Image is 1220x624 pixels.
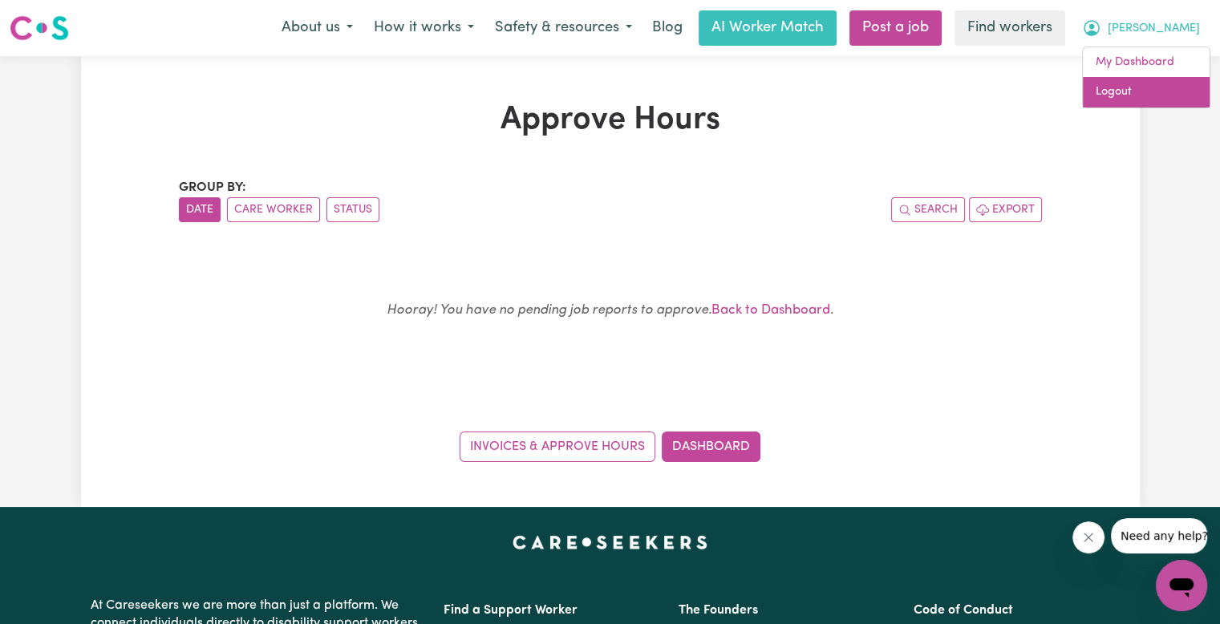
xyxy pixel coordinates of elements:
iframe: Button to launch messaging window [1156,560,1207,611]
a: Blog [642,10,692,46]
button: sort invoices by date [179,197,221,222]
a: Code of Conduct [914,604,1013,617]
a: Find a Support Worker [444,604,578,617]
button: sort invoices by paid status [326,197,379,222]
a: Post a job [849,10,942,46]
a: Invoices & Approve Hours [460,432,655,462]
button: sort invoices by care worker [227,197,320,222]
iframe: Message from company [1111,518,1207,553]
a: Logout [1083,77,1210,107]
a: Dashboard [662,432,760,462]
button: About us [271,11,363,45]
small: . [387,303,833,317]
button: Export [969,197,1042,222]
div: My Account [1082,47,1210,108]
button: My Account [1072,11,1210,45]
em: Hooray! You have no pending job reports to approve. [387,303,711,317]
a: The Founders [679,604,758,617]
a: My Dashboard [1083,47,1210,78]
a: Back to Dashboard [711,303,830,317]
a: Careseekers home page [513,536,707,549]
button: Safety & resources [484,11,642,45]
a: Careseekers logo [10,10,69,47]
span: [PERSON_NAME] [1108,20,1200,38]
a: AI Worker Match [699,10,837,46]
h1: Approve Hours [179,101,1042,140]
a: Find workers [955,10,1065,46]
iframe: Close message [1072,521,1104,553]
button: Search [891,197,965,222]
span: Group by: [179,181,246,194]
span: Need any help? [10,11,97,24]
img: Careseekers logo [10,14,69,43]
button: How it works [363,11,484,45]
